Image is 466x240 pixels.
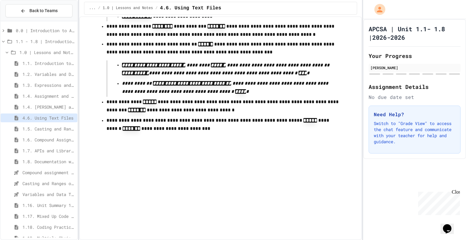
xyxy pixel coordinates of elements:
[22,104,75,110] span: 1.4. [PERSON_NAME] and User Input
[22,202,75,208] span: 1.16. Unit Summary 1a (1.1-1.6)
[22,126,75,132] span: 1.5. Casting and Ranges of Values
[98,6,100,11] span: /
[441,216,460,234] iframe: chat widget
[369,83,461,91] h2: Assignment Details
[369,52,461,60] h2: Your Progress
[369,93,461,101] div: No due date set
[16,27,75,34] span: 0.0 | Introduction to APCSA
[19,49,75,56] span: 1.0 | Lessons and Notes
[368,2,387,16] div: My Account
[22,115,75,121] span: 4.6. Using Text Files
[22,224,75,230] span: 1.18. Coding Practice 1a (1.1-1.6)
[22,60,75,66] span: 1.1. Introduction to Algorithms, Programming, and Compilers
[416,189,460,215] iframe: chat widget
[22,191,75,198] span: Variables and Data Types - Quiz
[370,65,459,70] div: [PERSON_NAME]
[16,38,75,45] span: 1.1 - 1.8 | Introduction to Java
[160,5,221,12] span: 4.6. Using Text Files
[22,147,75,154] span: 1.7. APIs and Libraries
[22,71,75,77] span: 1.2. Variables and Data Types
[22,180,75,187] span: Casting and Ranges of variables - Quiz
[22,93,75,99] span: 1.4. Assignment and Input
[103,6,153,11] span: 1.0 | Lessons and Notes
[369,25,461,42] h1: APCSA | Unit 1.1- 1.8 |2026-2026
[155,6,157,11] span: /
[89,6,96,11] span: ...
[5,4,73,17] button: Back to Teams
[22,158,75,165] span: 1.8. Documentation with Comments and Preconditions
[22,213,75,219] span: 1.17. Mixed Up Code Practice 1.1-1.6
[22,169,75,176] span: Compound assignment operators - Quiz
[2,2,42,39] div: Chat with us now!Close
[374,120,455,145] p: Switch to "Grade View" to access the chat feature and communicate with your teacher for help and ...
[22,137,75,143] span: 1.6. Compound Assignment Operators
[29,8,58,14] span: Back to Teams
[374,111,455,118] h3: Need Help?
[22,82,75,88] span: 1.3. Expressions and Output [New]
